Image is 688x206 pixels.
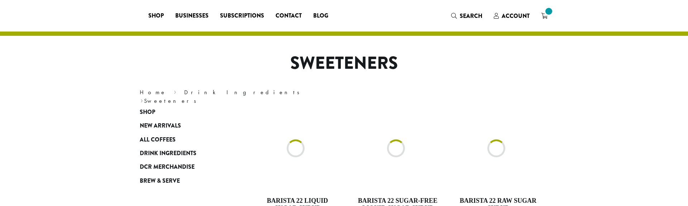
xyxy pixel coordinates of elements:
[214,10,270,21] a: Subscriptions
[140,121,181,130] span: New Arrivals
[140,177,180,186] span: Brew & Serve
[488,10,535,22] a: Account
[143,10,169,21] a: Shop
[270,10,307,21] a: Contact
[502,12,530,20] span: Account
[313,11,328,20] span: Blog
[307,10,334,21] a: Blog
[220,11,264,20] span: Subscriptions
[460,12,482,20] span: Search
[140,135,176,144] span: All Coffees
[140,88,333,105] nav: Breadcrumb
[276,11,302,20] span: Contact
[140,119,226,133] a: New Arrivals
[140,160,226,174] a: DCR Merchandise
[175,11,209,20] span: Businesses
[445,10,488,22] a: Search
[140,94,143,105] span: ›
[184,88,304,96] a: Drink Ingredients
[140,174,226,187] a: Brew & Serve
[134,53,554,74] h1: Sweeteners
[140,163,195,172] span: DCR Merchandise
[140,108,155,117] span: Shop
[148,11,164,20] span: Shop
[140,105,226,119] a: Shop
[140,149,196,158] span: Drink Ingredients
[140,147,226,160] a: Drink Ingredients
[140,88,166,96] a: Home
[174,86,176,97] span: ›
[140,133,226,146] a: All Coffees
[169,10,214,21] a: Businesses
